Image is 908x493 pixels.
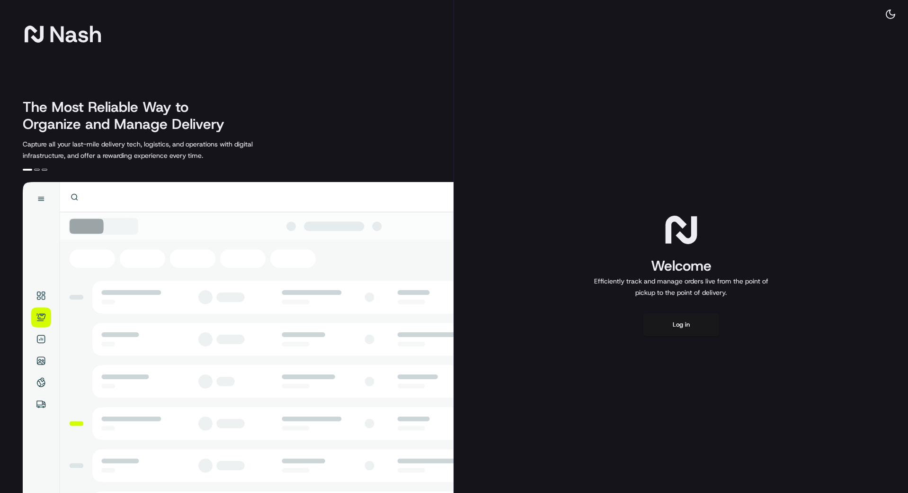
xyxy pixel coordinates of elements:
button: Log in [643,313,719,336]
span: Nash [49,25,102,44]
h2: The Most Reliable Way to Organize and Manage Delivery [23,99,235,133]
p: Capture all your last-mile delivery tech, logistics, and operations with digital infrastructure, ... [23,138,295,161]
h1: Welcome [590,256,772,275]
p: Efficiently track and manage orders live from the point of pickup to the point of delivery. [590,275,772,298]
